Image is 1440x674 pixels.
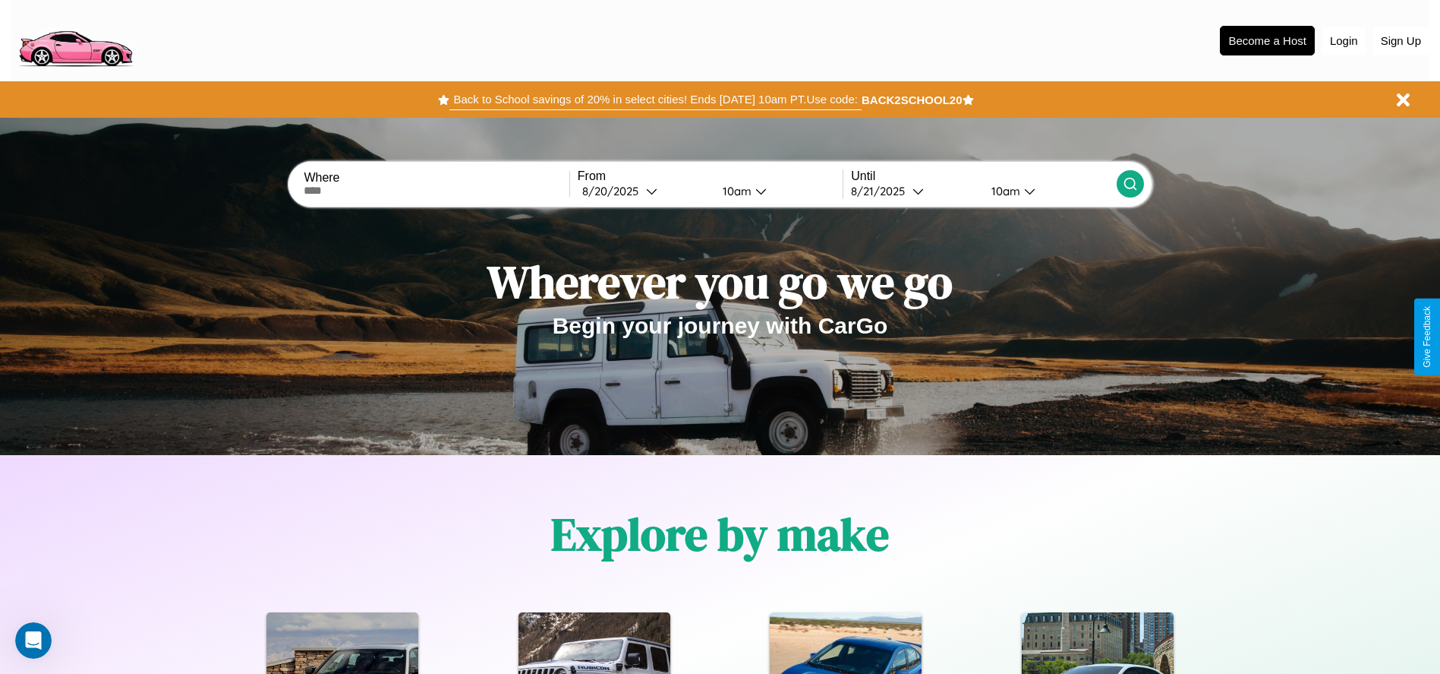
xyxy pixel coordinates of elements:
[862,93,963,106] b: BACK2SCHOOL20
[304,171,569,185] label: Where
[551,503,889,565] h1: Explore by make
[578,183,711,199] button: 8/20/2025
[578,169,843,183] label: From
[715,184,755,198] div: 10am
[984,184,1024,198] div: 10am
[851,184,912,198] div: 8 / 21 / 2025
[711,183,843,199] button: 10am
[1422,306,1432,368] div: Give Feedback
[1373,27,1429,55] button: Sign Up
[582,184,646,198] div: 8 / 20 / 2025
[1220,26,1315,55] button: Become a Host
[15,622,52,659] iframe: Intercom live chat
[11,8,139,71] img: logo
[979,183,1117,199] button: 10am
[851,169,1116,183] label: Until
[449,89,861,110] button: Back to School savings of 20% in select cities! Ends [DATE] 10am PT.Use code:
[1322,27,1366,55] button: Login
